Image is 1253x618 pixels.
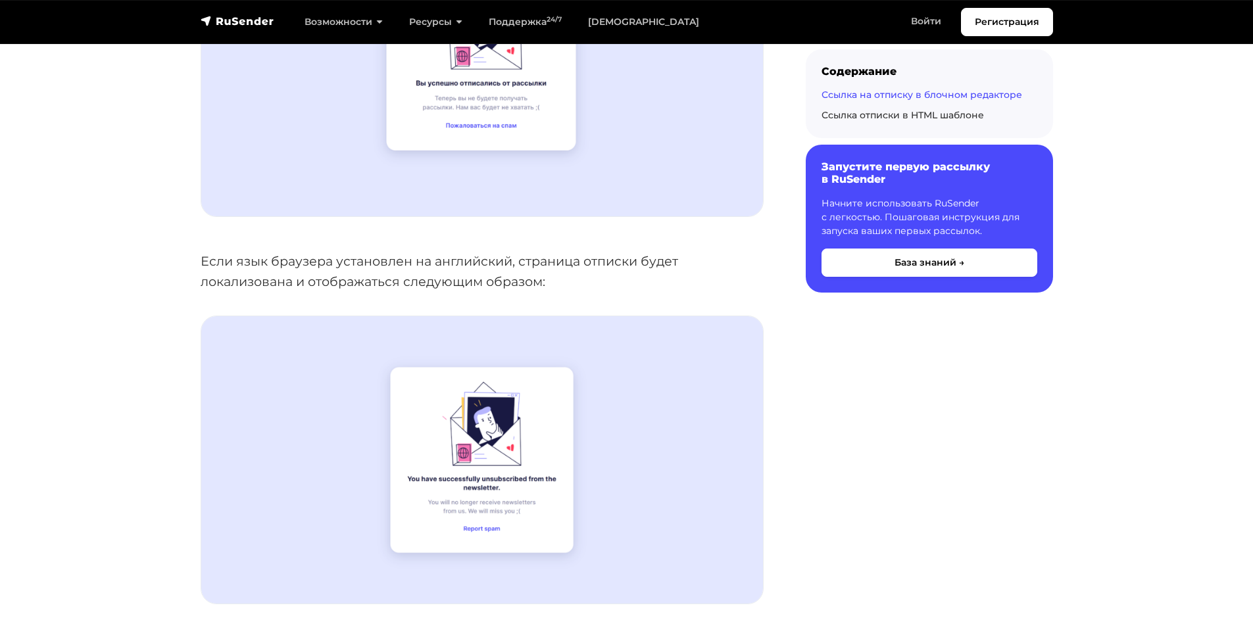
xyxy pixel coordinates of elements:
[201,251,764,291] p: Если язык браузера установлен на английский, страница отписки будет локализована и отображаться с...
[822,65,1037,78] div: Содержание
[547,15,562,24] sup: 24/7
[822,160,1037,185] h6: Запустите первую рассылку в RuSender
[396,9,476,36] a: Ресурсы
[822,89,1022,101] a: Ссылка на отписку в блочном редакторе
[806,145,1053,292] a: Запустите первую рассылку в RuSender Начните использовать RuSender с легкостью. Пошаговая инструк...
[822,249,1037,277] button: База знаний →
[201,316,763,604] img: Страница отписки на английском языке
[201,14,274,28] img: RuSender
[822,109,984,121] a: Ссылка отписки в HTML шаблоне
[476,9,575,36] a: Поддержка24/7
[575,9,712,36] a: [DEMOGRAPHIC_DATA]
[291,9,396,36] a: Возможности
[822,197,1037,238] p: Начните использовать RuSender с легкостью. Пошаговая инструкция для запуска ваших первых рассылок.
[961,8,1053,36] a: Регистрация
[898,8,954,35] a: Войти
